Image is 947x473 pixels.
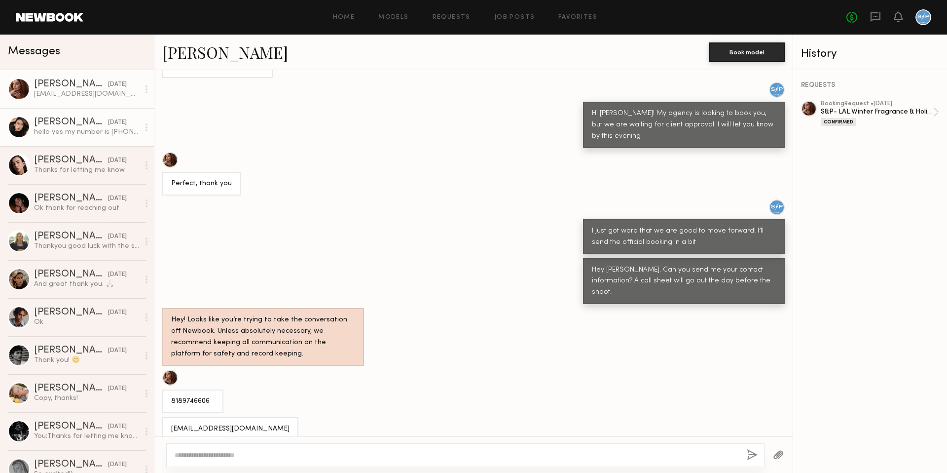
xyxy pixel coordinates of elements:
[34,89,139,99] div: [EMAIL_ADDRESS][DOMAIN_NAME]
[171,396,215,407] div: 8189746606
[8,46,60,57] span: Messages
[162,41,288,63] a: [PERSON_NAME]
[34,165,139,175] div: Thanks for letting me know
[171,424,290,435] div: [EMAIL_ADDRESS][DOMAIN_NAME]
[821,101,939,126] a: bookingRequest •[DATE]S&P- LAL Winter Fragrance & Holiday PhotoshootConfirmed
[821,107,933,117] div: S&P- LAL Winter Fragrance & Holiday Photoshoot
[801,82,939,89] div: REQUESTS
[34,308,108,317] div: [PERSON_NAME]
[709,47,785,56] a: Book model
[709,42,785,62] button: Book model
[34,270,108,279] div: [PERSON_NAME]
[592,108,776,142] div: Hi [PERSON_NAME]! My agency is looking to book you, but we are waiting for client approval. I wil...
[171,178,232,190] div: Perfect, thank you
[378,14,408,21] a: Models
[108,270,127,279] div: [DATE]
[34,203,139,213] div: Ok thank for reaching out
[108,384,127,394] div: [DATE]
[34,79,108,89] div: [PERSON_NAME]
[34,346,108,355] div: [PERSON_NAME]
[34,118,108,127] div: [PERSON_NAME]
[34,232,108,241] div: [PERSON_NAME]
[34,241,139,251] div: Thankyou good luck with the shoot the 24th !!
[108,346,127,355] div: [DATE]
[34,279,139,289] div: And great thank you. 🙏🏻
[558,14,597,21] a: Favorites
[171,315,355,360] div: Hey! Looks like you’re trying to take the conversation off Newbook. Unless absolutely necessary, ...
[821,118,856,126] div: Confirmed
[108,422,127,432] div: [DATE]
[333,14,355,21] a: Home
[108,80,127,89] div: [DATE]
[34,156,108,165] div: [PERSON_NAME]
[34,460,108,470] div: [PERSON_NAME]
[108,156,127,165] div: [DATE]
[108,118,127,127] div: [DATE]
[34,317,139,327] div: Ok
[34,394,139,403] div: Copy, thanks!
[34,432,139,441] div: You: Thanks for letting me know! We are set for the 24th, so that's okay. Appreciate it and good ...
[34,355,139,365] div: Thank you! 😊
[108,460,127,470] div: [DATE]
[34,422,108,432] div: [PERSON_NAME]
[34,384,108,394] div: [PERSON_NAME]
[592,226,776,248] div: I just got word that we are good to move forward! I’ll send the official booking in a bit
[34,127,139,137] div: hello yes my number is [PHONE_NUMBER]
[801,48,939,60] div: History
[108,194,127,203] div: [DATE]
[108,232,127,241] div: [DATE]
[433,14,471,21] a: Requests
[34,194,108,203] div: [PERSON_NAME]
[494,14,535,21] a: Job Posts
[592,265,776,299] div: Hey [PERSON_NAME]. Can you send me your contact information? A call sheet will go out the day bef...
[821,101,933,107] div: booking Request • [DATE]
[108,308,127,317] div: [DATE]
